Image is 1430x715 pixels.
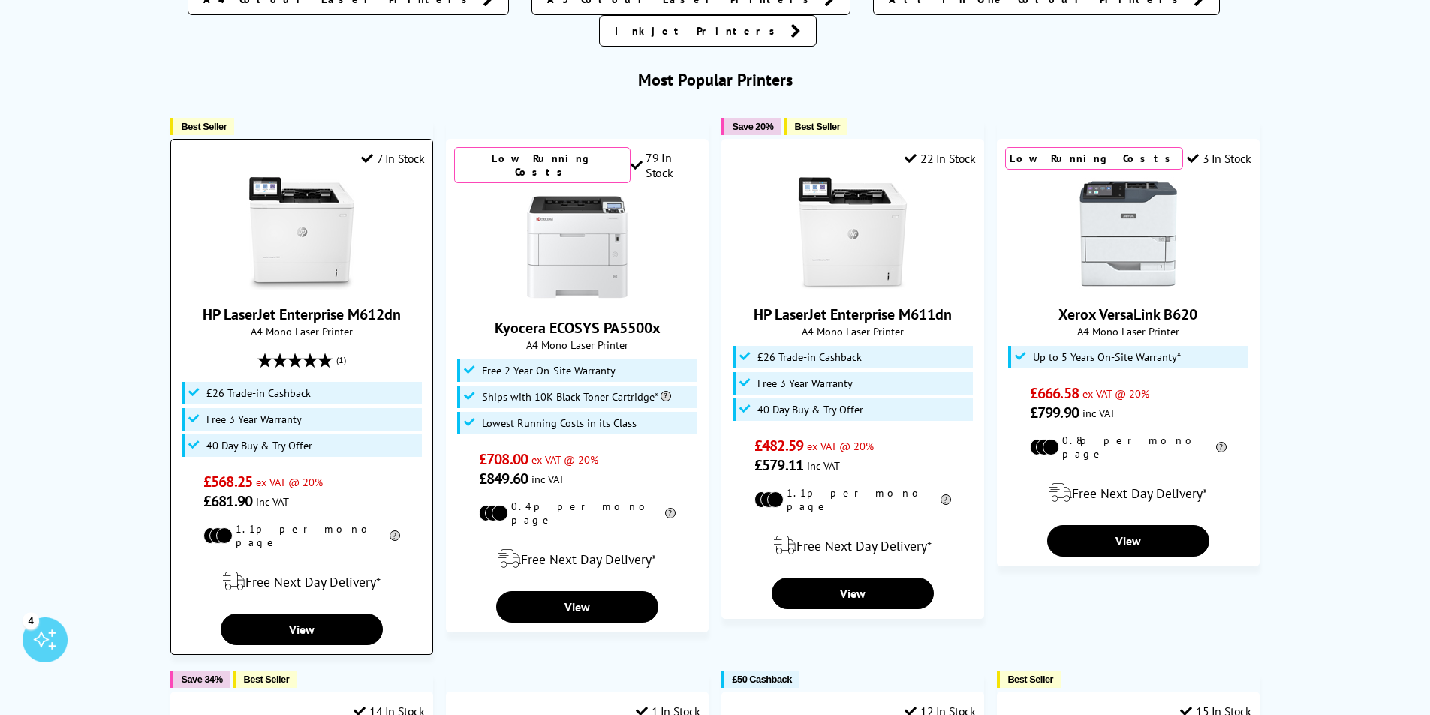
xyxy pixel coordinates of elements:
a: Kyocera ECOSYS PA5500x [521,291,634,306]
a: Inkjet Printers [599,15,817,47]
div: modal_delivery [730,524,975,566]
span: A4 Mono Laser Printer [1005,324,1251,338]
span: £799.90 [1030,403,1079,422]
div: modal_delivery [179,560,424,602]
img: HP LaserJet Enterprise M612dn [245,177,358,290]
a: HP LaserJet Enterprise M612dn [245,278,358,293]
button: Best Seller [233,671,297,688]
img: HP LaserJet Enterprise M611dn [796,177,909,290]
span: Free 3 Year Warranty [757,377,853,389]
span: Best Seller [244,674,290,685]
div: modal_delivery [454,538,700,580]
span: A4 Mono Laser Printer [454,338,700,352]
button: Save 20% [721,118,781,135]
span: Free 3 Year Warranty [206,413,302,425]
a: HP LaserJet Enterprise M611dn [754,305,952,324]
span: inc VAT [256,494,289,509]
span: £50 Cashback [732,674,791,685]
span: ex VAT @ 20% [531,452,598,467]
a: HP LaserJet Enterprise M611dn [796,278,909,293]
span: inc VAT [807,458,840,473]
span: Ships with 10K Black Toner Cartridge* [482,391,671,403]
li: 0.4p per mono page [479,500,676,527]
span: £26 Trade-in Cashback [206,387,311,399]
a: Xerox VersaLink B620 [1072,278,1185,293]
span: £681.90 [203,491,252,511]
span: 40 Day Buy & Try Offer [206,440,312,452]
a: Xerox VersaLink B620 [1058,305,1197,324]
div: Low Running Costs [454,147,630,183]
span: £579.11 [754,455,803,475]
span: inc VAT [531,472,564,486]
div: modal_delivery [1005,472,1251,514]
a: Kyocera ECOSYS PA5500x [495,318,661,338]
li: 1.1p per mono page [203,522,400,549]
span: Best Seller [181,121,227,132]
a: View [496,591,658,623]
span: Free 2 Year On-Site Warranty [482,365,616,377]
span: Save 20% [732,121,773,132]
img: Xerox VersaLink B620 [1072,177,1185,290]
div: 3 In Stock [1187,151,1251,166]
span: £568.25 [203,472,252,491]
button: £50 Cashback [721,671,799,688]
div: Low Running Costs [1005,147,1183,170]
span: Save 34% [181,674,222,685]
span: £482.59 [754,436,803,455]
button: Best Seller [784,118,847,135]
button: Save 34% [170,671,230,688]
div: 79 In Stock [631,150,700,180]
button: Best Seller [997,671,1061,688]
a: HP LaserJet Enterprise M612dn [203,305,401,324]
span: Best Seller [1007,674,1053,685]
span: Lowest Running Costs in its Class [482,417,637,429]
span: ex VAT @ 20% [256,475,323,489]
li: 1.1p per mono page [754,486,951,513]
span: inc VAT [1082,406,1115,420]
span: £708.00 [479,449,528,469]
li: 0.8p per mono page [1030,434,1227,461]
a: View [772,578,934,609]
span: £666.58 [1030,383,1079,403]
span: Inkjet Printers [615,23,783,38]
span: (1) [336,346,346,374]
button: Best Seller [170,118,234,135]
div: 22 In Stock [905,151,975,166]
a: View [221,614,383,645]
span: ex VAT @ 20% [1082,386,1149,401]
span: 40 Day Buy & Try Offer [757,404,863,416]
img: Kyocera ECOSYS PA5500x [521,191,634,303]
span: £26 Trade-in Cashback [757,351,862,363]
h3: Most Popular Printers [158,69,1273,90]
span: A4 Mono Laser Printer [730,324,975,338]
div: 4 [23,612,39,629]
span: Up to 5 Years On-Site Warranty* [1033,351,1181,363]
span: Best Seller [794,121,840,132]
span: A4 Mono Laser Printer [179,324,424,338]
span: ex VAT @ 20% [807,439,874,453]
span: £849.60 [479,469,528,488]
div: 7 In Stock [361,151,425,166]
a: View [1047,525,1209,557]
